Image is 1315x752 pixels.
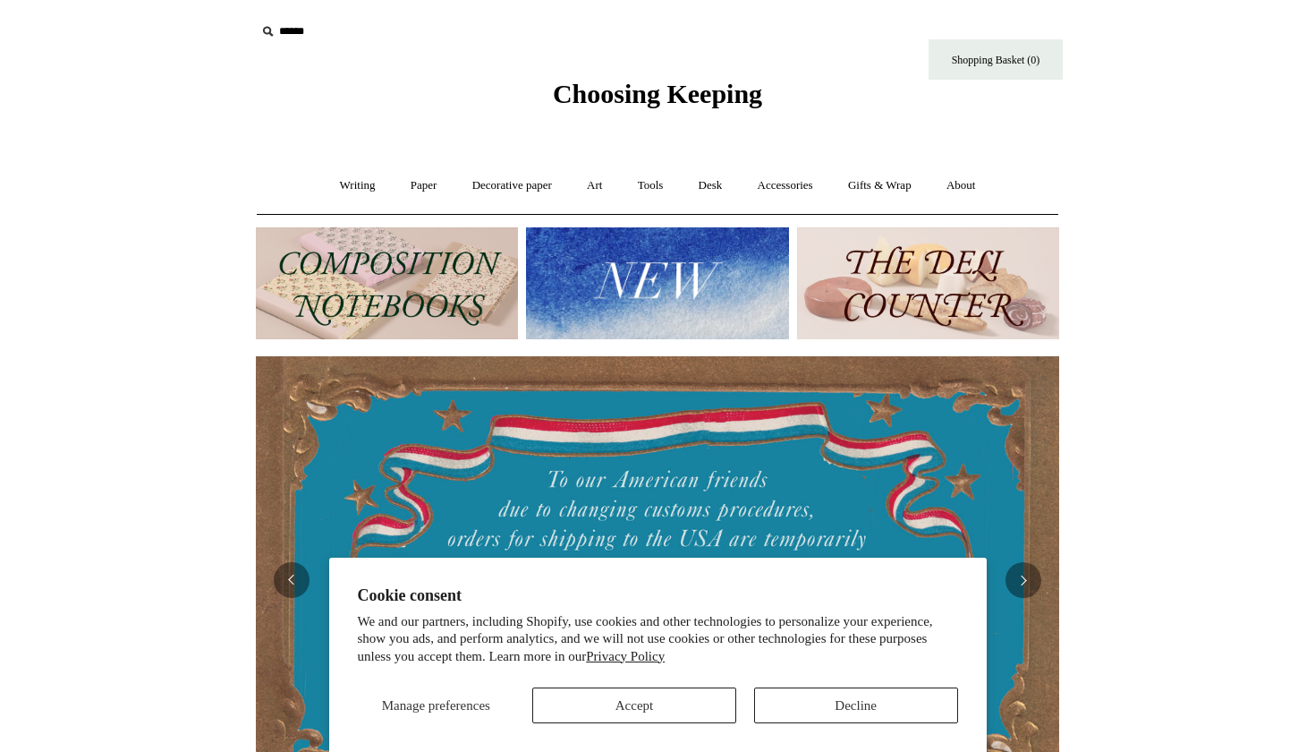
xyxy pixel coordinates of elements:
[929,39,1063,80] a: Shopping Basket (0)
[930,162,992,209] a: About
[622,162,680,209] a: Tools
[526,227,788,339] img: New.jpg__PID:f73bdf93-380a-4a35-bcfe-7823039498e1
[683,162,739,209] a: Desk
[274,562,310,598] button: Previous
[832,162,928,209] a: Gifts & Wrap
[357,688,514,723] button: Manage preferences
[742,162,829,209] a: Accessories
[571,162,618,209] a: Art
[754,688,958,723] button: Decline
[382,698,490,713] span: Manage preferences
[553,93,762,106] a: Choosing Keeping
[324,162,392,209] a: Writing
[358,586,958,605] h2: Cookie consent
[586,649,665,663] a: Privacy Policy
[256,227,518,339] img: 202302 Composition ledgers.jpg__PID:69722ee6-fa44-49dd-a067-31375e5d54ec
[358,613,958,666] p: We and our partners, including Shopify, use cookies and other technologies to personalize your ex...
[797,227,1059,339] img: The Deli Counter
[1005,562,1041,598] button: Next
[394,162,454,209] a: Paper
[553,79,762,108] span: Choosing Keeping
[532,688,736,723] button: Accept
[456,162,568,209] a: Decorative paper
